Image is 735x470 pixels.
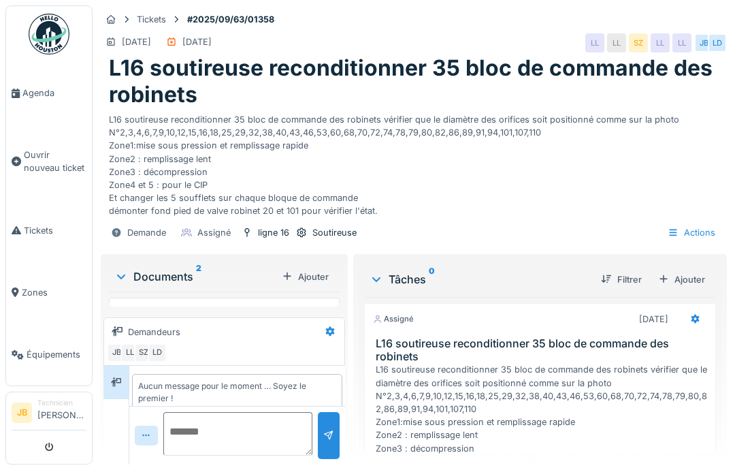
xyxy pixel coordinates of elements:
div: Documents [114,268,276,285]
strong: #2025/09/63/01358 [182,13,280,26]
a: Équipements [6,324,92,386]
div: Aucun message pour le moment … Soyez le premier ! [138,380,336,405]
div: SZ [629,33,648,52]
div: [DATE] [182,35,212,48]
div: Demandeurs [128,326,180,339]
div: JB [107,343,126,362]
div: Demande [127,226,166,239]
div: Tickets [137,13,166,26]
div: Assigné [197,226,231,239]
div: LL [585,33,604,52]
span: Équipements [27,348,86,361]
div: LL [651,33,670,52]
div: Assigné [373,313,414,325]
span: Agenda [22,87,86,99]
li: JB [12,403,32,423]
div: Soutireuse [312,226,357,239]
h3: L16 soutireuse reconditionner 35 bloc de commande des robinets [376,337,710,363]
div: L16 soutireuse reconditionner 35 bloc de commande des robinets vérifier que le diamètre des orifi... [109,108,719,218]
a: JB Technicien[PERSON_NAME] [12,398,86,430]
div: Ajouter [653,270,710,289]
span: Zones [22,286,86,299]
div: Ajouter [276,268,334,286]
span: Tickets [24,224,86,237]
sup: 0 [429,271,435,287]
li: [PERSON_NAME] [37,398,86,427]
a: Agenda [6,62,92,124]
a: Zones [6,262,92,324]
div: [DATE] [122,35,151,48]
div: ligne 16 [258,226,289,239]
div: LL [672,33,691,52]
div: LL [120,343,140,362]
div: [DATE] [639,313,668,326]
img: Badge_color-CXgf-gQk.svg [29,14,69,54]
div: SZ [134,343,153,362]
span: Ouvrir nouveau ticket [24,148,86,174]
h1: L16 soutireuse reconditionner 35 bloc de commande des robinets [109,55,719,108]
a: Ouvrir nouveau ticket [6,124,92,199]
div: Actions [661,223,721,242]
div: Technicien [37,398,86,408]
sup: 2 [196,268,201,285]
a: Tickets [6,200,92,262]
div: LL [607,33,626,52]
div: JB [694,33,713,52]
div: Tâches [370,271,590,287]
div: LD [148,343,167,362]
div: Filtrer [595,270,647,289]
div: LD [708,33,727,52]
